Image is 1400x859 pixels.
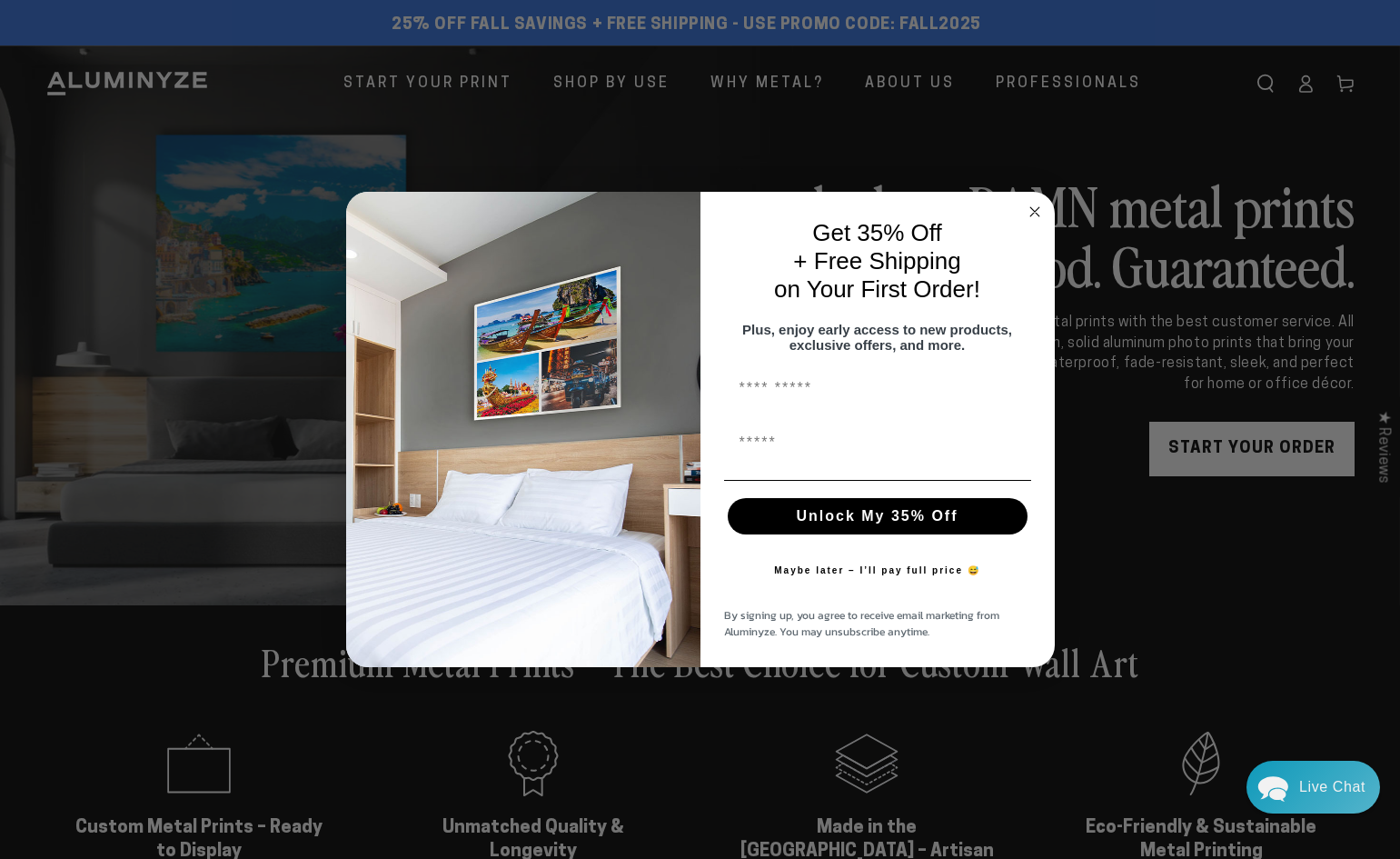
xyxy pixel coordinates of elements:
span: Plus, enjoy early access to new products, exclusive offers, and more. [742,322,1012,353]
button: Unlock My 35% Off [728,498,1028,534]
span: on Your First Order! [774,275,980,303]
div: Contact Us Directly [1299,761,1365,814]
span: + Free Shipping [793,247,960,275]
img: underline [724,480,1031,481]
span: By signing up, you agree to receive email marketing from Aluminyze. You may unsubscribe anytime. [724,607,999,640]
button: Maybe later – I’ll pay full price 😅 [765,553,989,589]
div: Chat widget toggle [1246,761,1380,814]
span: Get 35% Off [812,219,942,246]
img: 728e4f65-7e6c-44e2-b7d1-0292a396982f.jpeg [346,192,700,668]
button: Close dialog [1024,201,1046,223]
